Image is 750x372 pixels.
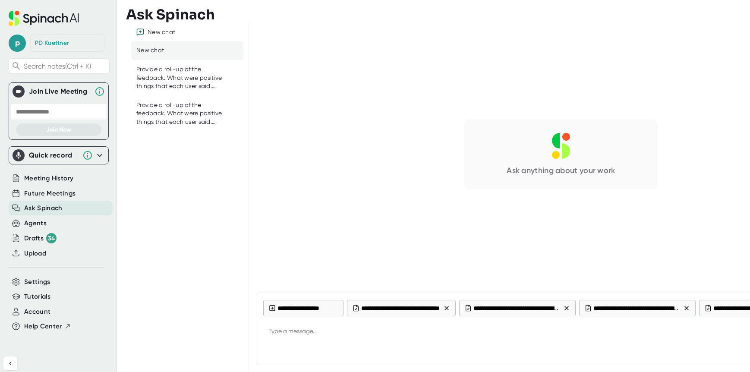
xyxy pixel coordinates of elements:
div: Quick record [29,151,78,160]
div: Quick record [13,147,105,164]
button: Meeting History [24,173,73,183]
div: 34 [46,233,57,243]
button: Ask Spinach [24,203,63,213]
div: Join Live Meeting [29,87,90,96]
div: Provide a roll-up of the feedback. What were positive things that each user said. what were thing... [136,101,225,126]
button: Drafts 34 [24,233,57,243]
button: Collapse sidebar [3,356,17,370]
h3: Ask Spinach [126,6,215,23]
div: New chat [148,28,175,36]
div: Join Live MeetingJoin Live Meeting [13,83,105,100]
img: Join Live Meeting [14,87,23,96]
button: Help Center [24,322,71,331]
span: Search notes (Ctrl + K) [24,62,107,70]
button: Agents [24,218,47,228]
span: Help Center [24,322,62,331]
span: Join Now [46,126,71,133]
div: Provide a roll-up of the feedback. What were positive things that each user said. what were thing... [136,65,225,91]
div: Drafts [24,233,57,243]
button: Account [24,307,50,317]
button: Upload [24,249,46,259]
button: Join Now [16,123,101,136]
div: New chat [136,46,164,55]
div: Ask anything about your work [507,166,615,176]
div: PD Kuettner [35,39,69,47]
button: Future Meetings [24,189,76,199]
span: p [9,35,26,52]
button: Tutorials [24,292,50,302]
button: Settings [24,277,50,287]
